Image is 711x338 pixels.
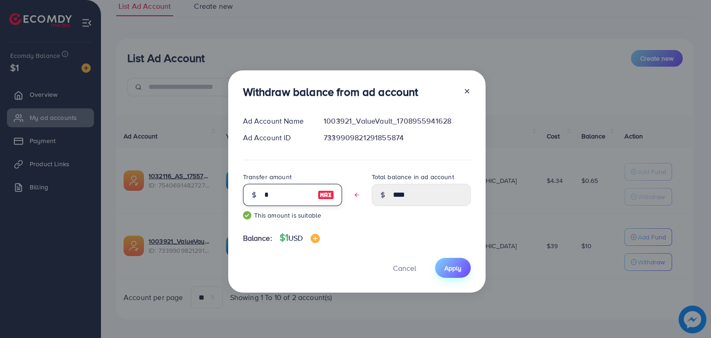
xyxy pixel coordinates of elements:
[243,85,418,99] h3: Withdraw balance from ad account
[243,211,342,220] small: This amount is suitable
[435,258,471,278] button: Apply
[288,233,303,243] span: USD
[236,116,317,126] div: Ad Account Name
[280,232,320,244] h4: $1
[236,132,317,143] div: Ad Account ID
[316,132,478,143] div: 7339909821291855874
[243,211,251,219] img: guide
[316,116,478,126] div: 1003921_ValueVault_1708955941628
[393,263,416,273] span: Cancel
[311,234,320,243] img: image
[318,189,334,200] img: image
[444,263,462,273] span: Apply
[243,172,292,182] label: Transfer amount
[372,172,454,182] label: Total balance in ad account
[381,258,428,278] button: Cancel
[243,233,272,244] span: Balance:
